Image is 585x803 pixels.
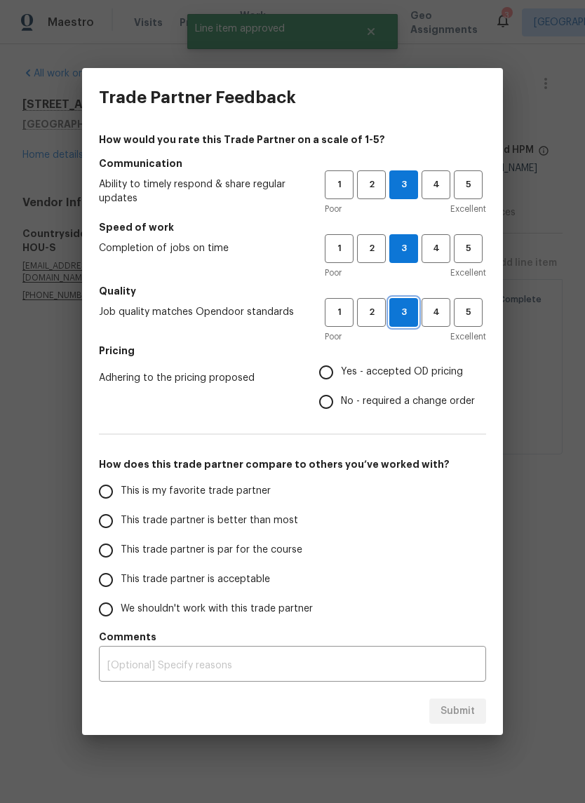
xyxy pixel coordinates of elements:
[450,330,486,344] span: Excellent
[357,298,386,327] button: 2
[454,170,483,199] button: 5
[423,304,449,320] span: 4
[99,371,297,385] span: Adhering to the pricing proposed
[357,234,386,263] button: 2
[326,241,352,257] span: 1
[99,177,302,205] span: Ability to timely respond & share regular updates
[390,241,417,257] span: 3
[389,298,418,327] button: 3
[325,298,354,327] button: 1
[454,298,483,327] button: 5
[325,266,342,280] span: Poor
[99,344,486,358] h5: Pricing
[326,177,352,193] span: 1
[454,234,483,263] button: 5
[358,241,384,257] span: 2
[423,177,449,193] span: 4
[455,304,481,320] span: 5
[358,304,384,320] span: 2
[99,284,486,298] h5: Quality
[121,572,270,587] span: This trade partner is acceptable
[121,513,298,528] span: This trade partner is better than most
[423,241,449,257] span: 4
[390,304,417,320] span: 3
[422,170,450,199] button: 4
[422,234,450,263] button: 4
[99,156,486,170] h5: Communication
[450,266,486,280] span: Excellent
[99,305,302,319] span: Job quality matches Opendoor standards
[121,602,313,616] span: We shouldn't work with this trade partner
[99,630,486,644] h5: Comments
[357,170,386,199] button: 2
[389,234,418,263] button: 3
[455,241,481,257] span: 5
[99,477,486,624] div: How does this trade partner compare to others you’ve worked with?
[325,330,342,344] span: Poor
[358,177,384,193] span: 2
[121,543,302,558] span: This trade partner is par for the course
[99,220,486,234] h5: Speed of work
[325,202,342,216] span: Poor
[121,484,271,499] span: This is my favorite trade partner
[341,365,463,379] span: Yes - accepted OD pricing
[319,358,486,417] div: Pricing
[389,170,418,199] button: 3
[325,170,354,199] button: 1
[450,202,486,216] span: Excellent
[325,234,354,263] button: 1
[99,457,486,471] h5: How does this trade partner compare to others you’ve worked with?
[390,177,417,193] span: 3
[326,304,352,320] span: 1
[341,394,475,409] span: No - required a change order
[422,298,450,327] button: 4
[455,177,481,193] span: 5
[99,133,486,147] h4: How would you rate this Trade Partner on a scale of 1-5?
[99,241,302,255] span: Completion of jobs on time
[99,88,296,107] h3: Trade Partner Feedback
